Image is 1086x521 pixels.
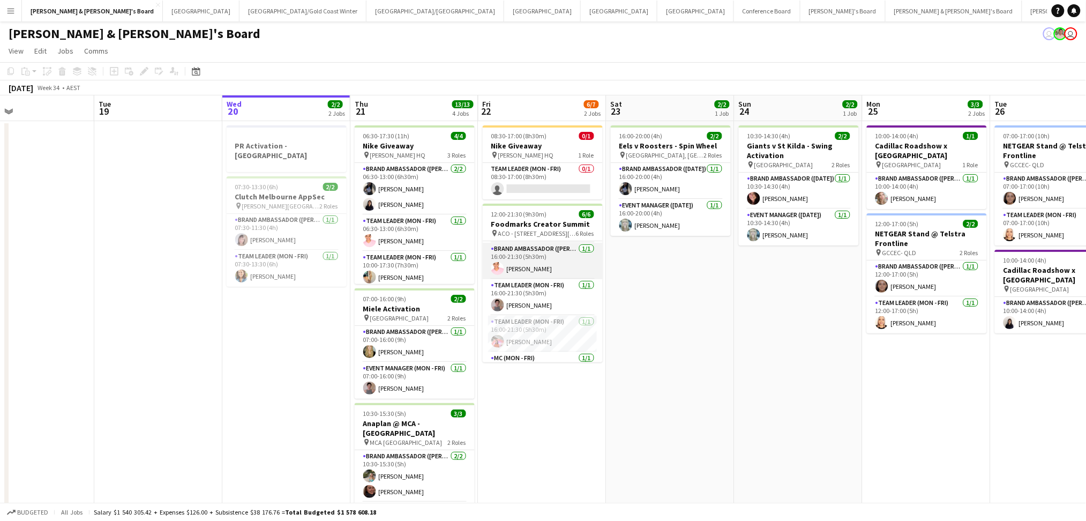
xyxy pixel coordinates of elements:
button: [GEOGRAPHIC_DATA] [163,1,239,21]
button: [PERSON_NAME]'s Board [800,1,886,21]
button: [PERSON_NAME] & [PERSON_NAME]'s Board [22,1,163,21]
span: Total Budgeted $1 578 608.18 [285,508,376,516]
button: [GEOGRAPHIC_DATA] [504,1,581,21]
span: Budgeted [17,509,48,516]
button: [PERSON_NAME] & [PERSON_NAME]'s Board [886,1,1022,21]
button: [GEOGRAPHIC_DATA] [581,1,657,21]
app-user-avatar: James Millard [1043,27,1056,40]
span: All jobs [59,508,85,516]
app-user-avatar: James Millard [1065,27,1077,40]
button: [GEOGRAPHIC_DATA] [657,1,734,21]
button: Conference Board [734,1,800,21]
button: [GEOGRAPHIC_DATA]/[GEOGRAPHIC_DATA] [366,1,504,21]
div: Salary $1 540 305.42 + Expenses $126.00 + Subsistence $38 176.76 = [94,508,376,516]
button: Budgeted [5,507,50,518]
button: [GEOGRAPHIC_DATA]/Gold Coast Winter [239,1,366,21]
app-user-avatar: Arrence Torres [1054,27,1067,40]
